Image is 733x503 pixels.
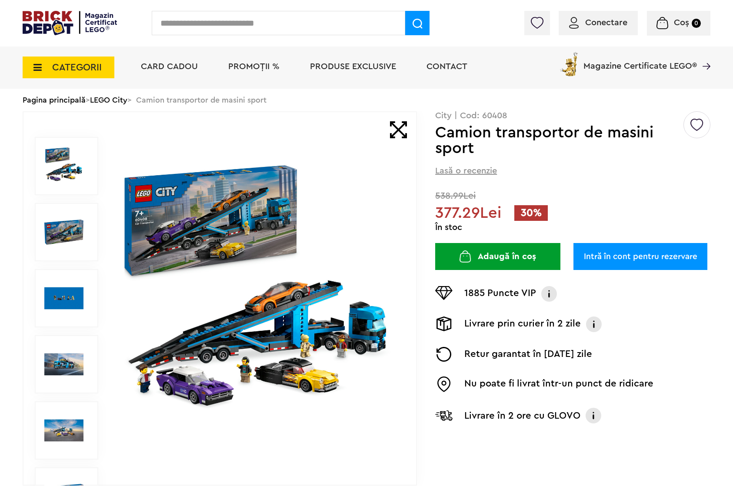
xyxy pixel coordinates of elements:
[583,50,697,70] span: Magazine Certificate LEGO®
[90,96,127,104] a: LEGO City
[464,409,580,423] p: Livrare în 2 ore cu GLOVO
[310,62,396,71] a: Produse exclusive
[435,316,453,331] img: Livrare
[44,213,83,252] img: Camion transportor de masini sport
[569,18,627,27] a: Conectare
[435,286,453,300] img: Puncte VIP
[435,111,710,120] p: City | Cod: 60408
[464,376,653,392] p: Nu poate fi livrat într-un punct de ridicare
[435,165,497,177] span: Lasă o recenzie
[540,286,558,302] img: Info VIP
[464,316,581,332] p: Livrare prin curier în 2 zile
[426,62,467,71] a: Contact
[697,50,710,59] a: Magazine Certificate LEGO®
[464,286,536,302] p: 1885 Puncte VIP
[585,18,627,27] span: Conectare
[23,89,710,111] div: > > Camion transportor de masini sport
[23,96,86,104] a: Pagina principală
[435,376,453,392] img: Easybox
[692,19,701,28] small: 0
[435,410,453,421] img: Livrare Glovo
[435,125,682,156] h1: Camion transportor de masini sport
[514,205,548,221] span: 30%
[585,316,603,332] img: Info livrare prin curier
[435,205,501,221] span: 377.29Lei
[464,347,592,362] p: Retur garantat în [DATE] zile
[44,279,83,318] img: Camion transportor de masini sport LEGO 60408
[117,158,397,438] img: Camion transportor de masini sport
[52,63,102,72] span: CATEGORII
[44,147,83,186] img: Camion transportor de masini sport
[573,243,707,270] a: Intră în cont pentru rezervare
[228,62,280,71] a: PROMOȚII %
[674,18,689,27] span: Coș
[435,347,453,362] img: Returnare
[44,345,83,384] img: Seturi Lego Camion transportor de masini sport
[435,191,710,200] span: 538.99Lei
[585,407,602,424] img: Info livrare cu GLOVO
[435,243,560,270] button: Adaugă în coș
[44,411,83,450] img: LEGO City Camion transportor de masini sport
[435,223,710,232] div: În stoc
[141,62,198,71] a: Card Cadou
